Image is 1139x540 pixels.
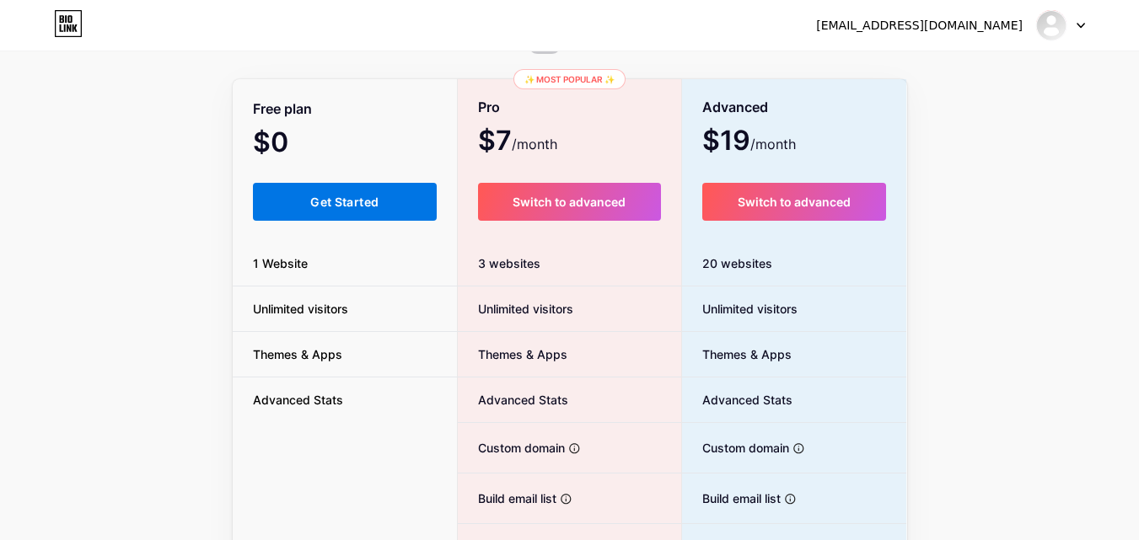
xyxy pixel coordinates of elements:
div: ✨ Most popular ✨ [513,69,626,89]
span: Themes & Apps [233,345,363,363]
div: 20 websites [682,241,907,286]
span: Pro [478,93,500,122]
button: Get Started [253,183,438,221]
button: Switch to advanced [478,183,661,221]
span: Themes & Apps [458,345,567,363]
span: Unlimited visitors [233,300,368,318]
span: 1 Website [233,254,328,272]
span: $7 [478,131,557,154]
img: kmkk [1035,9,1067,41]
div: 3 websites [458,241,681,286]
span: Themes & Apps [682,345,792,363]
span: Build email list [682,489,781,507]
span: Advanced Stats [233,391,363,409]
span: Switch to advanced [513,195,626,209]
span: Advanced Stats [682,391,792,409]
span: Advanced [702,93,768,122]
span: Unlimited visitors [682,300,798,318]
span: /month [512,134,557,154]
span: Unlimited visitors [458,300,573,318]
span: Build email list [458,489,556,507]
span: Switch to advanced [738,195,851,209]
span: $0 [253,132,334,156]
span: Custom domain [458,439,565,457]
span: $19 [702,131,796,154]
span: Custom domain [682,439,789,457]
span: Free plan [253,94,312,124]
button: Switch to advanced [702,183,887,221]
span: /month [750,134,796,154]
span: Advanced Stats [458,391,568,409]
div: [EMAIL_ADDRESS][DOMAIN_NAME] [816,17,1023,35]
span: Get Started [310,195,379,209]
